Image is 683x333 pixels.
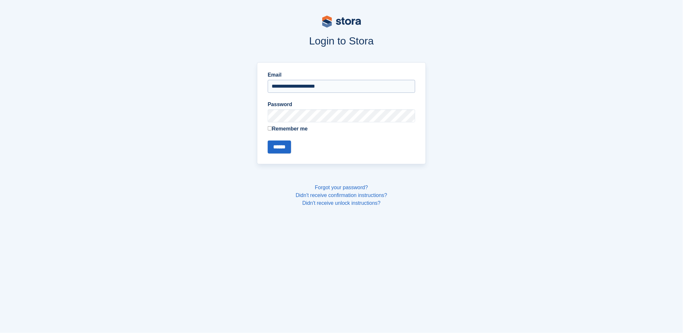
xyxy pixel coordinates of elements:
a: Didn't receive confirmation instructions? [296,192,387,198]
label: Email [268,71,415,79]
label: Password [268,101,415,108]
h1: Login to Stora [134,35,550,47]
img: stora-logo-53a41332b3708ae10de48c4981b4e9114cc0af31d8433b30ea865607fb682f29.svg [322,16,361,28]
input: Remember me [268,126,272,130]
label: Remember me [268,125,415,133]
a: Forgot your password? [315,185,368,190]
a: Didn't receive unlock instructions? [302,200,381,206]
